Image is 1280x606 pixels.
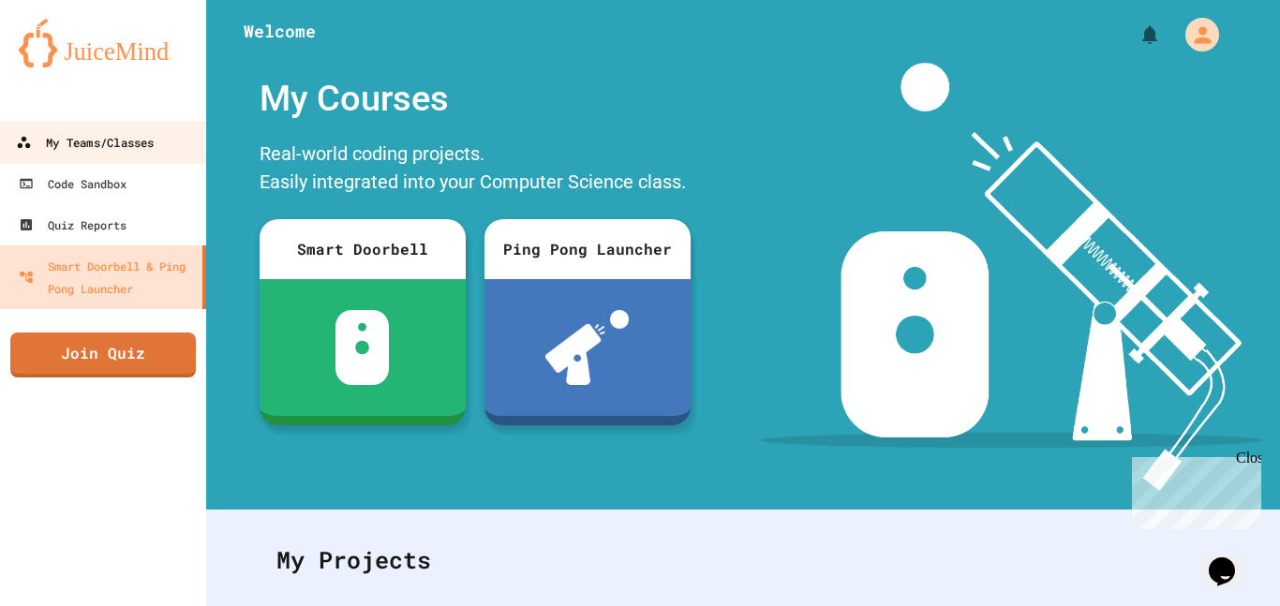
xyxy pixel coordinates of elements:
[10,333,196,377] a: Join Quiz
[335,310,389,385] img: sdb-white.svg
[760,63,1262,491] img: banner-image-my-projects.png
[19,19,187,67] img: logo-orange.svg
[260,219,466,279] div: Smart Doorbell
[1166,13,1224,56] div: My Account
[16,131,154,155] div: My Teams/Classes
[250,135,700,205] div: Real-world coding projects. Easily integrated into your Computer Science class.
[19,214,127,236] div: Quiz Reports
[19,255,195,300] div: Smart Doorbell & Ping Pong Launcher
[1124,450,1261,529] iframe: chat widget
[484,219,691,279] div: Ping Pong Launcher
[1104,19,1166,51] div: My Notifications
[19,172,127,195] div: Code Sandbox
[250,63,700,135] div: My Courses
[258,524,1228,597] div: My Projects
[1201,531,1261,587] iframe: chat widget
[7,7,129,119] div: Chat with us now!Close
[545,310,629,385] img: ppl-with-ball.png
